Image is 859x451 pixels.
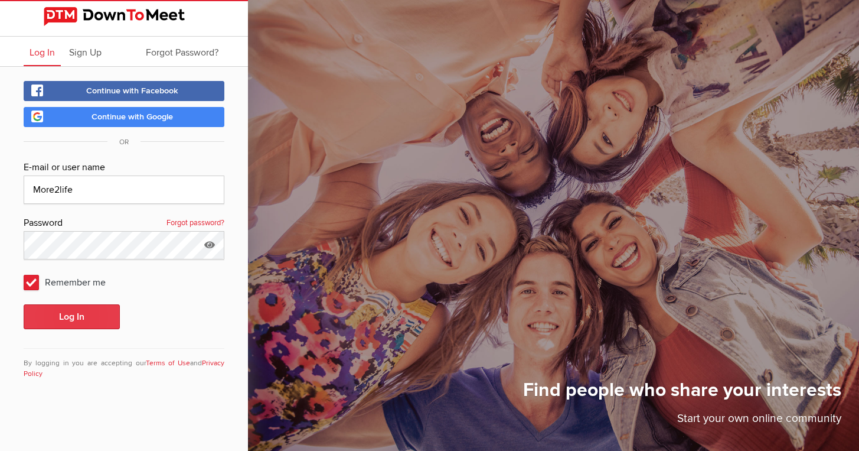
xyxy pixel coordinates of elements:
[107,138,141,147] span: OR
[44,7,204,26] img: DownToMeet
[86,86,178,96] span: Continue with Facebook
[24,37,61,66] a: Log In
[24,81,224,101] a: Continue with Facebook
[69,47,102,59] span: Sign Up
[523,410,841,433] p: Start your own online community
[92,112,173,122] span: Continue with Google
[24,348,224,379] div: By logging in you are accepting our and
[24,304,120,329] button: Log In
[146,47,218,59] span: Forgot Password?
[24,107,224,127] a: Continue with Google
[30,47,55,59] span: Log In
[523,378,841,410] h1: Find people who share your interests
[63,37,107,66] a: Sign Up
[166,216,224,231] a: Forgot password?
[24,176,224,204] input: Email@address.com
[146,359,191,368] a: Terms of Use
[24,216,224,231] div: Password
[24,271,117,293] span: Remember me
[24,160,224,176] div: E-mail or user name
[140,37,224,66] a: Forgot Password?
